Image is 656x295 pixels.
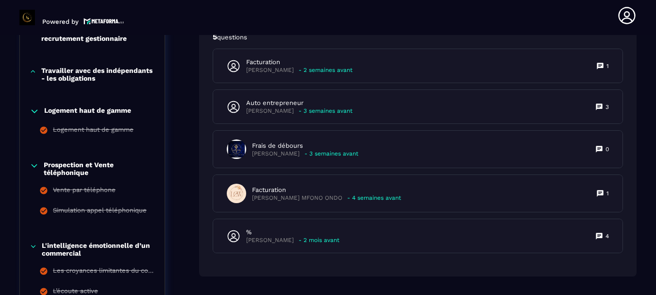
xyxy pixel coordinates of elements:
[53,126,134,137] div: Logement haut de gamme
[41,67,155,82] p: Travailler avec des indépendants - les obligations
[606,103,609,111] p: 3
[299,67,353,74] p: - 2 semaines avant
[44,161,155,176] p: Prospection et Vente téléphonique
[42,242,155,257] p: L'intelligence émotionnelle d’un commercial
[606,145,609,153] p: 0
[246,99,353,107] p: Auto entrepreneur
[44,106,131,116] p: Logement haut de gamme
[53,207,147,217] div: Simulation appel téléphonique
[252,186,401,194] p: Facturation
[299,107,353,115] p: - 3 semaines avant
[606,62,609,70] p: 1
[246,107,294,115] p: [PERSON_NAME]
[304,150,358,157] p: - 3 semaines avant
[246,228,339,237] p: %
[606,190,609,197] p: 1
[246,237,294,244] p: [PERSON_NAME]
[217,34,247,41] span: questions
[347,194,401,202] p: - 4 semaines avant
[606,232,609,240] p: 4
[246,58,353,67] p: Facturation
[19,10,35,25] img: logo-branding
[213,32,623,42] p: 5
[252,141,358,150] p: Frais de débours
[252,150,300,157] p: [PERSON_NAME]
[246,67,294,74] p: [PERSON_NAME]
[252,194,342,202] p: [PERSON_NAME] MFONO ONDO
[53,186,116,197] div: Vente par téléphone
[84,17,124,25] img: logo
[42,18,79,25] p: Powered by
[53,267,155,278] div: Les croyances limitantes du commercial
[299,237,339,244] p: - 2 mois avant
